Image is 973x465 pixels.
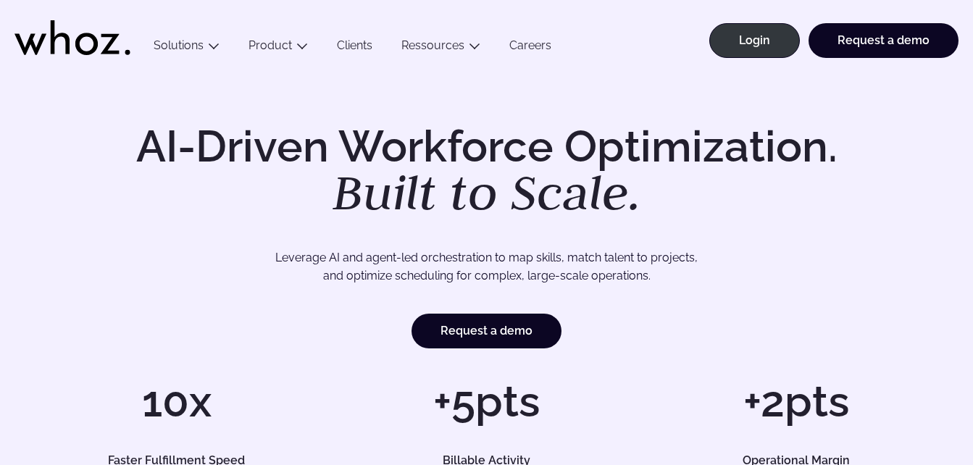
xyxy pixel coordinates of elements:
[116,125,858,217] h1: AI-Driven Workforce Optimization.
[412,314,561,348] a: Request a demo
[333,160,641,224] em: Built to Scale.
[322,38,387,58] a: Clients
[401,38,464,52] a: Ressources
[709,23,800,58] a: Login
[249,38,292,52] a: Product
[339,380,635,423] h1: +5pts
[387,38,495,58] button: Ressources
[75,248,898,285] p: Leverage AI and agent-led orchestration to map skills, match talent to projects, and optimize sch...
[648,380,944,423] h1: +2pts
[495,38,566,58] a: Careers
[234,38,322,58] button: Product
[139,38,234,58] button: Solutions
[29,380,325,423] h1: 10x
[809,23,959,58] a: Request a demo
